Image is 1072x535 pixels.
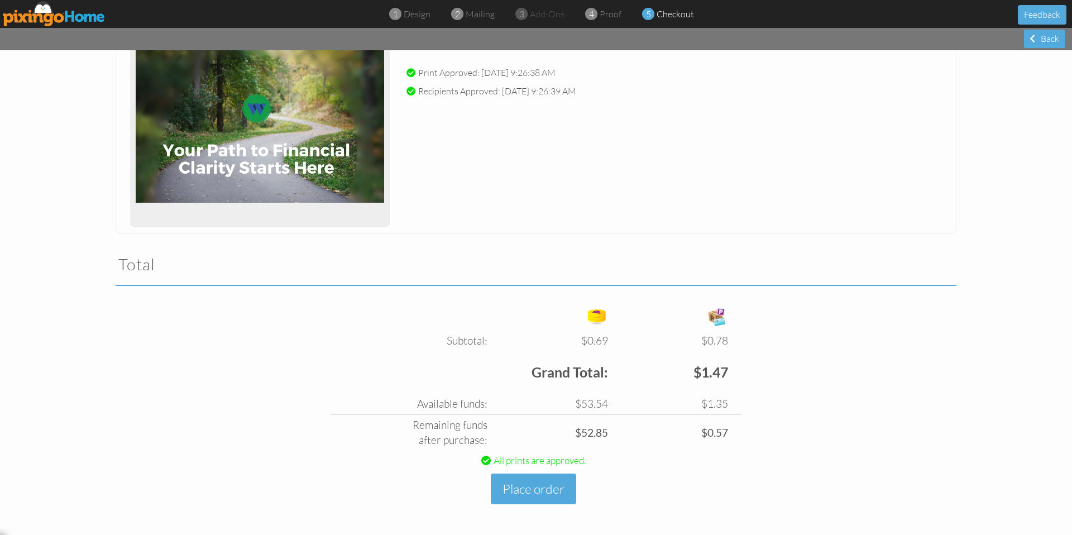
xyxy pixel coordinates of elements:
span: add-ons [530,8,564,20]
span: Recipients Approved: [DATE] 9:26:39 AM [418,85,576,97]
td: $1.35 [611,394,731,415]
span: 4 [589,8,594,21]
h2: Total [118,256,525,274]
img: expense-icon.png [706,305,728,328]
span: mailing [466,8,495,20]
strong: $0.57 [701,426,728,439]
td: $1.47 [611,351,731,394]
td: $0.69 [490,331,610,351]
td: $53.54 [490,394,610,415]
td: Grand Total: [330,351,611,394]
td: Available funds: [330,394,490,415]
span: All prints are approved. [494,455,586,466]
span: proof [600,8,621,20]
div: Remaining funds [333,418,487,433]
strong: $52.85 [575,426,608,439]
td: Subtotal: [330,331,490,351]
div: after purchase: [333,433,487,448]
button: Place order [491,474,576,504]
span: Print Approved: [DATE] 9:26:38 AM [418,66,556,78]
span: 5 [646,8,651,21]
span: 1 [393,8,398,21]
span: 2 [455,8,460,21]
td: $0.78 [611,331,731,351]
div: Back [1024,30,1065,48]
button: Feedback [1018,5,1066,25]
img: 124557-1-1733340692591-426c676f30f189b7-qa.jpg [136,21,384,222]
span: design [404,8,430,20]
img: points-icon.png [586,305,608,328]
img: pixingo logo [3,1,106,26]
span: checkout [657,8,694,20]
